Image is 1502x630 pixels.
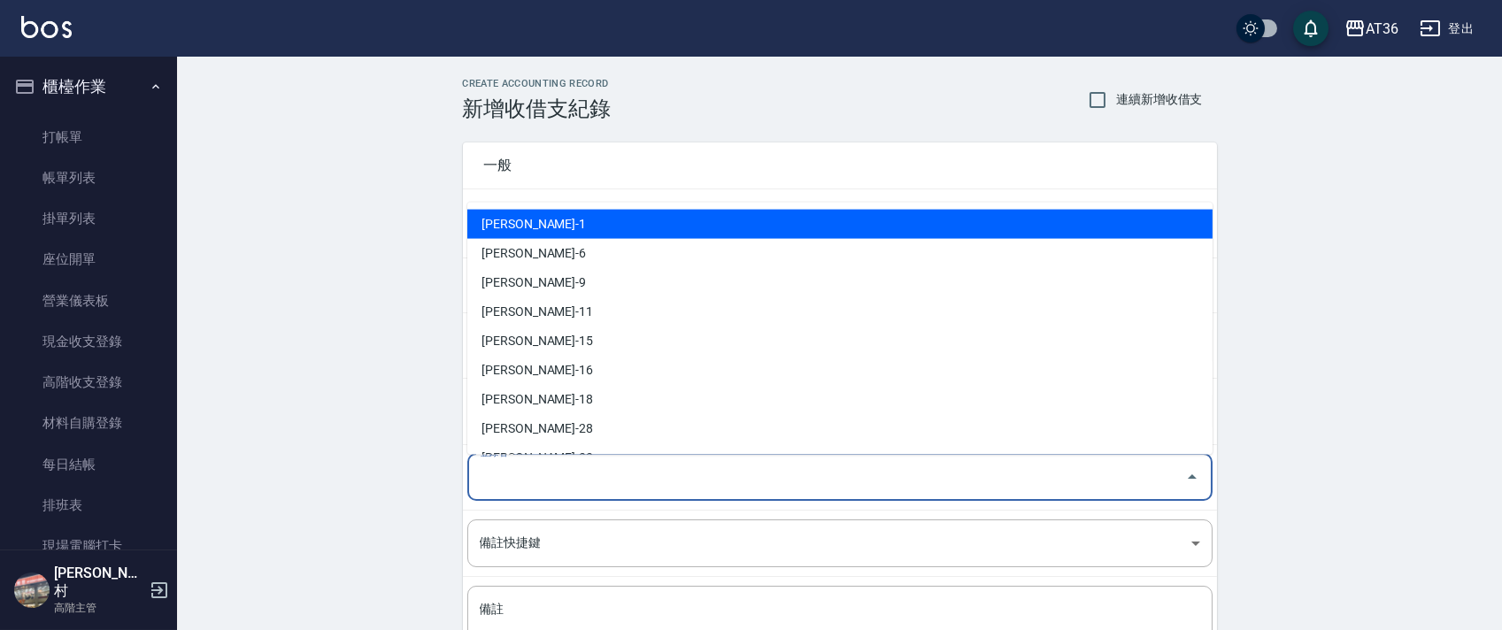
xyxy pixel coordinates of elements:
[7,280,170,321] a: 營業儀表板
[7,117,170,157] a: 打帳單
[1178,463,1206,491] button: Close
[467,356,1213,385] li: [PERSON_NAME]-16
[467,385,1213,414] li: [PERSON_NAME]-18
[467,210,1213,239] li: [PERSON_NAME]-1
[14,572,50,608] img: Person
[7,157,170,198] a: 帳單列表
[1413,12,1481,45] button: 登出
[480,446,507,459] label: 登錄者
[7,198,170,239] a: 掛單列表
[467,443,1213,472] li: [PERSON_NAME]-33
[467,327,1213,356] li: [PERSON_NAME]-15
[54,600,144,616] p: 高階主管
[1337,11,1406,47] button: AT36
[467,268,1213,297] li: [PERSON_NAME]-9
[7,526,170,566] a: 現場電腦打卡
[467,297,1213,327] li: [PERSON_NAME]-11
[7,321,170,362] a: 現金收支登錄
[7,403,170,443] a: 材料自購登錄
[7,485,170,526] a: 排班表
[54,565,144,600] h5: [PERSON_NAME]村
[463,78,612,89] h2: CREATE ACCOUNTING RECORD
[21,16,72,38] img: Logo
[467,414,1213,443] li: [PERSON_NAME]-28
[463,96,612,121] h3: 新增收借支紀錄
[1366,18,1398,40] div: AT36
[484,157,1196,174] span: 一般
[7,362,170,403] a: 高階收支登錄
[7,239,170,280] a: 座位開單
[1116,90,1203,109] span: 連續新增收借支
[1293,11,1329,46] button: save
[467,239,1213,268] li: [PERSON_NAME]-6
[7,444,170,485] a: 每日結帳
[7,64,170,110] button: 櫃檯作業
